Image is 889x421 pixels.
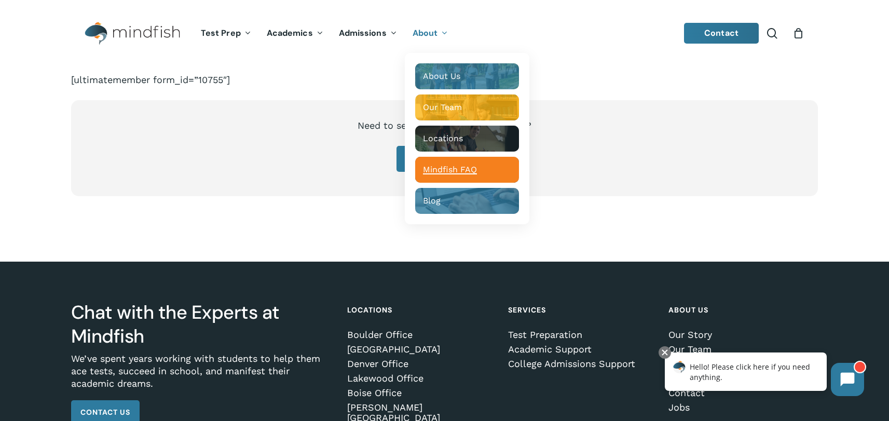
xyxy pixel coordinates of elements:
[415,94,519,120] a: Our Team
[347,359,493,369] a: Denver Office
[193,29,259,38] a: Test Prep
[405,29,456,38] a: About
[413,28,438,38] span: About
[668,301,814,319] h4: About Us
[508,301,654,319] h4: Services
[704,28,738,38] span: Contact
[90,119,799,132] p: Need to set up your student account?
[347,344,493,355] a: [GEOGRAPHIC_DATA]
[423,165,477,174] span: Mindfish FAQ
[347,330,493,340] a: Boulder Office
[71,352,333,400] p: We’ve spent years working with students to help them ace tests, succeed in school, and manifest t...
[71,74,818,86] p: [ultimatemember form_id=”10755″]
[668,402,814,413] a: Jobs
[423,196,441,206] span: Blog
[193,14,456,53] nav: Main Menu
[71,301,333,348] h3: Chat with the Experts at Mindfish
[508,330,654,340] a: Test Preparation
[415,63,519,89] a: About Us
[347,388,493,398] a: Boise Office
[259,29,331,38] a: Academics
[339,28,387,38] span: Admissions
[508,344,654,355] a: Academic Support
[347,301,493,319] h4: Locations
[71,14,818,53] header: Main Menu
[668,330,814,340] a: Our Story
[80,407,130,417] span: Contact Us
[201,28,241,38] span: Test Prep
[684,23,759,44] a: Contact
[423,102,462,112] span: Our Team
[415,157,519,183] a: Mindfish FAQ
[423,133,463,143] span: Locations
[508,359,654,369] a: College Admissions Support
[267,28,313,38] span: Academics
[423,71,460,81] span: About Us
[415,126,519,152] a: Locations
[793,28,804,39] a: Cart
[654,344,874,406] iframe: Chatbot
[331,29,405,38] a: Admissions
[347,373,493,384] a: Lakewood Office
[415,188,519,214] a: Blog
[396,146,493,172] a: Register Now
